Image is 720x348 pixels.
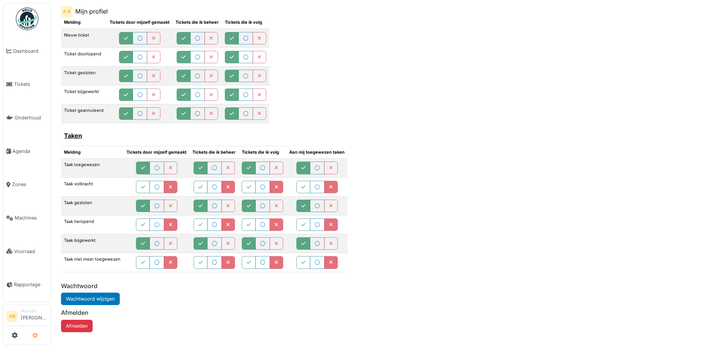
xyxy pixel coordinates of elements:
h6: Afmelden [61,309,188,316]
span: Rapportage [14,281,48,288]
td: Taak toegewezen [61,159,124,177]
a: Agenda [3,134,51,168]
a: Rapportage [3,268,51,302]
td: Nieuw ticket [61,29,107,47]
span: Machines [15,214,48,221]
td: Ticket geannuleerd [61,104,107,123]
a: Machines [3,201,51,235]
th: Melding [61,16,107,29]
h6: Mijn profiel [75,8,108,15]
td: Taak niet meer toegewezen [61,253,124,272]
a: Wachtwoord wijzigen [61,293,120,305]
th: Tickets door mijzelf gemaakt [107,16,172,29]
td: Ticket doorlopend [61,47,107,66]
a: Dashboard [3,34,51,68]
li: [PERSON_NAME] [21,308,48,324]
span: Zones [12,181,48,188]
a: Voorraad [3,235,51,268]
span: Tickets [14,81,48,88]
th: Tickets die ik beheer [172,16,222,29]
span: Agenda [12,148,48,155]
th: Tickets die ik volg [239,146,286,159]
th: Tickets die ik beheer [189,146,239,159]
a: AB Manager[PERSON_NAME] [6,308,48,326]
th: Melding [61,146,124,159]
span: Dashboard [13,47,48,55]
h6: Wachtwoord [61,282,188,290]
td: Ticket gesloten [61,66,107,85]
span: Onderhoud [15,114,48,121]
div: A B [61,6,72,17]
th: Tickets door mijzelf gemaakt [124,146,189,159]
button: Afmelden [61,320,93,332]
div: Manager [21,308,48,314]
h6: Taken [64,132,283,139]
th: Aan mij toegewezen taken [286,146,348,159]
td: Taak gesloten [61,196,124,215]
th: Tickets die ik volg [222,16,269,29]
td: Taak volbracht [61,177,124,196]
td: Taak bijgewerkt [61,234,124,253]
a: Tickets [3,68,51,101]
li: AB [6,311,18,322]
img: Badge_color-CXgf-gQk.svg [16,8,38,30]
a: Onderhoud [3,101,51,134]
a: Zones [3,168,51,201]
td: Ticket bijgewerkt [61,85,107,104]
td: Taak heropend [61,215,124,234]
span: Voorraad [14,248,48,255]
